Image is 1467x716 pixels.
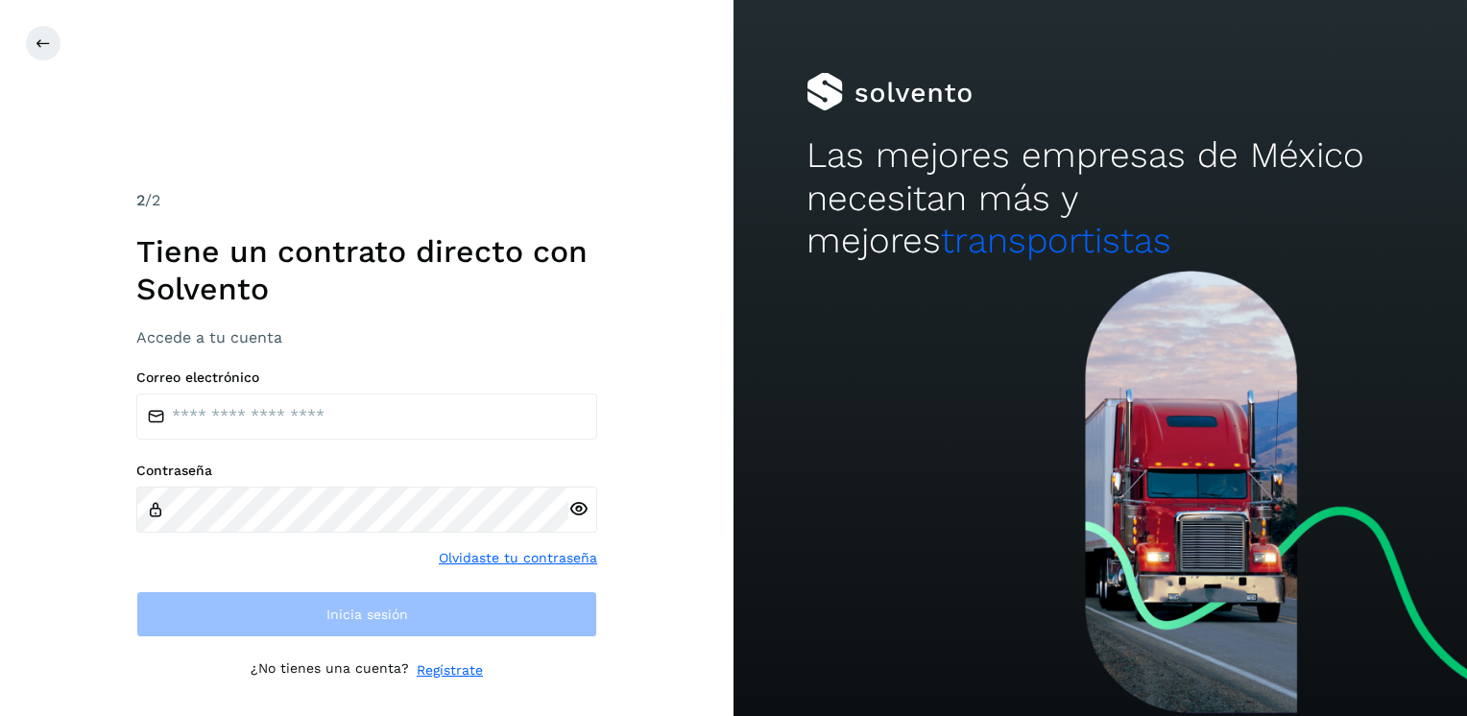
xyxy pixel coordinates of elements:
button: Inicia sesión [136,591,597,637]
a: Regístrate [417,660,483,680]
a: Olvidaste tu contraseña [439,548,597,568]
span: Inicia sesión [326,608,408,621]
label: Correo electrónico [136,370,597,386]
div: /2 [136,189,597,212]
p: ¿No tienes una cuenta? [251,660,409,680]
span: 2 [136,191,145,209]
h3: Accede a tu cuenta [136,328,597,346]
h2: Las mejores empresas de México necesitan más y mejores [806,134,1393,262]
label: Contraseña [136,463,597,479]
h1: Tiene un contrato directo con Solvento [136,233,597,307]
span: transportistas [941,220,1171,261]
